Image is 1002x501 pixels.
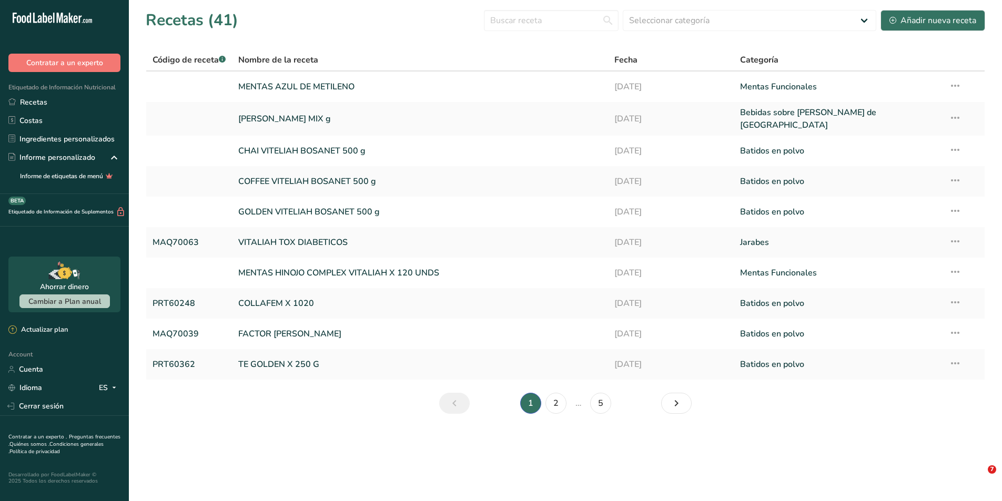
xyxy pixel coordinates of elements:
[8,472,120,484] div: Desarrollado por FoodLabelMaker © 2025 Todos los derechos reservados
[590,393,611,414] a: Página 5.
[238,201,602,223] a: GOLDEN VITELIAH BOSANET 500 g
[8,197,26,205] div: BETA
[238,106,602,131] a: [PERSON_NAME] MIX g
[614,231,727,253] a: [DATE]
[238,170,602,192] a: COFFEE VITELIAH BOSANET 500 g
[484,10,619,31] input: Buscar receta
[238,292,602,314] a: COLLAFEM X 1020
[8,325,68,335] div: Actualizar plan
[9,441,49,448] a: Quiénes somos .
[8,54,120,72] button: Contratar a un experto
[8,152,95,163] div: Informe personalizado
[238,140,602,162] a: CHAI VITELIAH BOSANET 500 g
[238,76,602,98] a: MENTAS AZUL DE METILENO
[238,353,602,375] a: TE GOLDEN X 250 G
[614,54,637,66] span: Fecha
[614,201,727,223] a: [DATE]
[988,465,996,474] span: 7
[740,201,937,223] a: Batidos en polvo
[153,323,226,345] a: MAQ70039
[153,292,226,314] a: PRT60248
[614,76,727,98] a: [DATE]
[19,294,110,308] button: Cambiar a Plan anual
[740,353,937,375] a: Batidos en polvo
[8,441,104,455] a: Condiciones generales .
[614,262,727,284] a: [DATE]
[889,14,976,27] div: Añadir nueva receta
[966,465,991,490] iframe: Intercom live chat
[28,296,101,306] span: Cambiar a Plan anual
[614,106,727,131] a: [DATE]
[153,353,226,375] a: PRT60362
[614,292,727,314] a: [DATE]
[740,323,937,345] a: Batidos en polvo
[740,262,937,284] a: Mentas Funcionales
[740,170,937,192] a: Batidos en polvo
[153,54,226,66] span: Código de receta
[740,140,937,162] a: Batidos en polvo
[880,10,985,31] button: Añadir nueva receta
[740,231,937,253] a: Jarabes
[8,433,67,441] a: Contratar a un experto .
[238,323,602,345] a: FACTOR [PERSON_NAME]
[40,281,89,292] div: Ahorrar dinero
[614,170,727,192] a: [DATE]
[238,262,602,284] a: MENTAS HINOJO COMPLEX VITALIAH X 120 UNDS
[439,393,470,414] a: Página anterior
[614,323,727,345] a: [DATE]
[238,231,602,253] a: VITALIAH TOX DIABETICOS
[99,382,120,394] div: ES
[146,8,238,32] h1: Recetas (41)
[740,106,937,131] a: Bebidas sobre [PERSON_NAME] de [GEOGRAPHIC_DATA]
[545,393,566,414] a: Página 2.
[661,393,692,414] a: Siguiente página
[740,76,937,98] a: Mentas Funcionales
[153,231,226,253] a: MAQ70063
[740,292,937,314] a: Batidos en polvo
[8,433,120,448] a: Preguntas frecuentes .
[614,140,727,162] a: [DATE]
[9,448,60,455] a: Política de privacidad
[8,379,42,397] a: Idioma
[614,353,727,375] a: [DATE]
[238,54,318,66] span: Nombre de la receta
[740,54,778,66] span: Categoría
